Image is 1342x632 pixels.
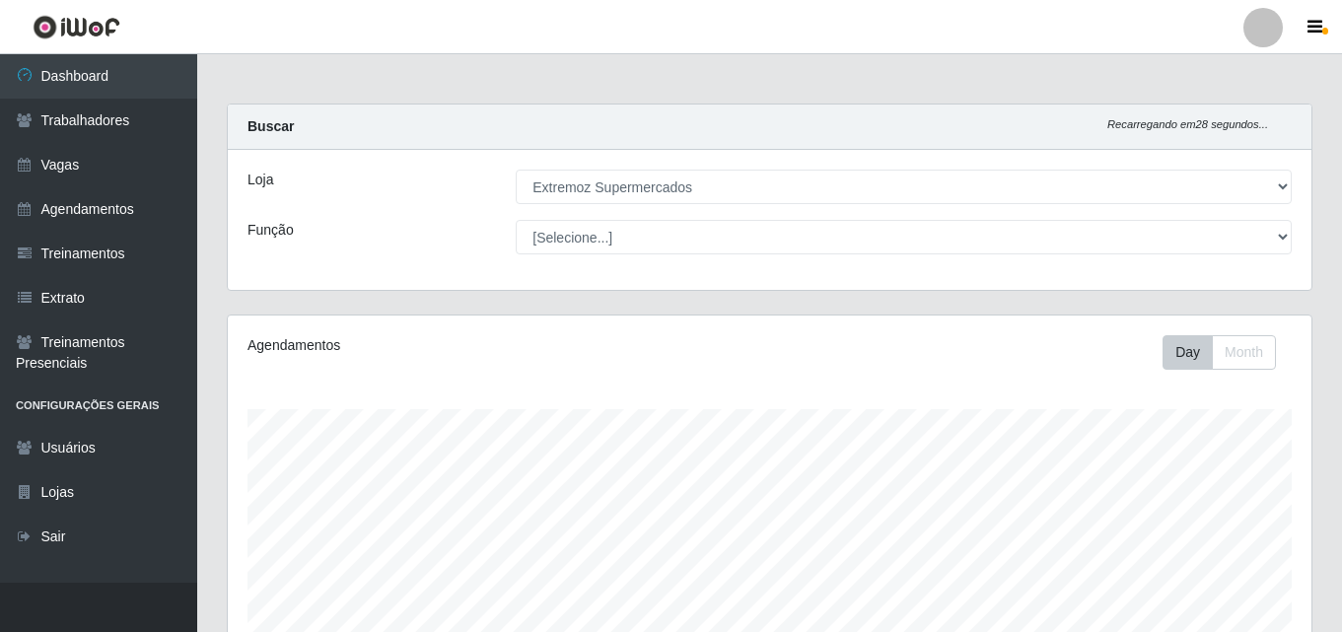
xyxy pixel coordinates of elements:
[1163,335,1292,370] div: Toolbar with button groups
[1212,335,1276,370] button: Month
[1107,118,1268,130] i: Recarregando em 28 segundos...
[247,335,666,356] div: Agendamentos
[1163,335,1276,370] div: First group
[247,220,294,241] label: Função
[247,118,294,134] strong: Buscar
[1163,335,1213,370] button: Day
[247,170,273,190] label: Loja
[33,15,120,39] img: CoreUI Logo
